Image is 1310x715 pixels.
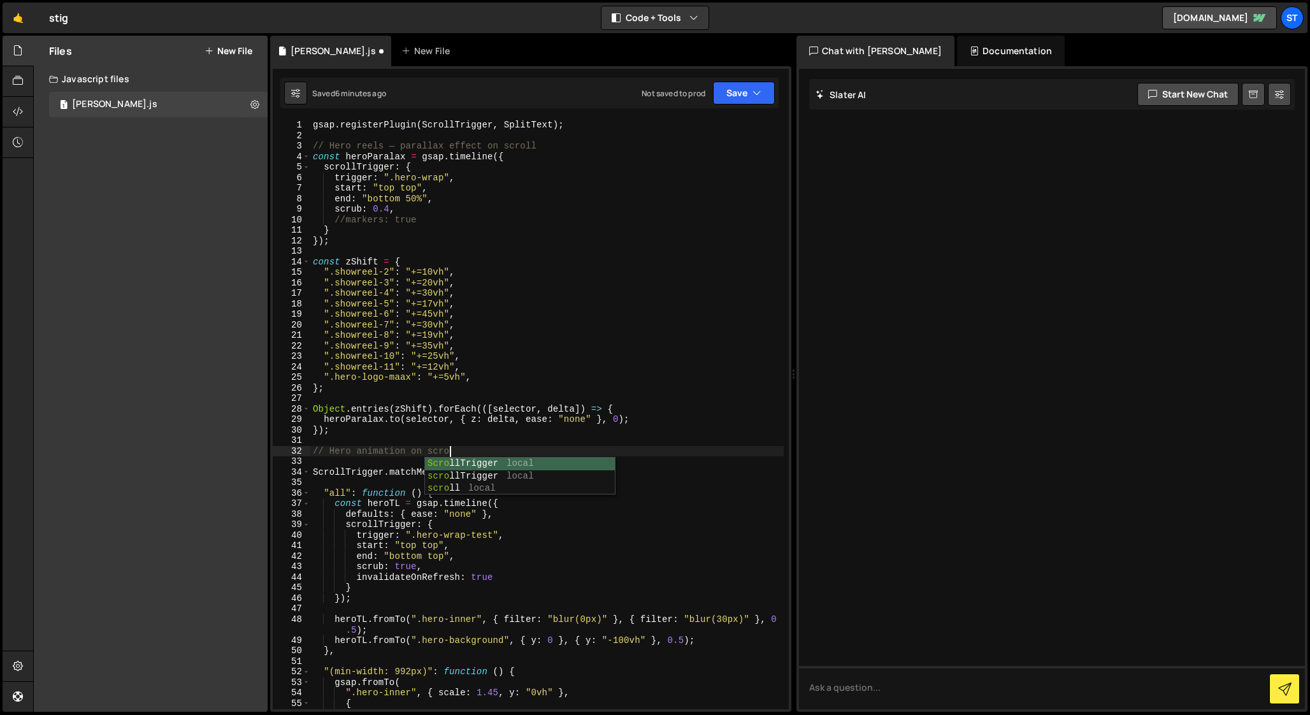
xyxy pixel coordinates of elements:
div: 55 [273,698,310,709]
div: 39 [273,519,310,530]
div: 25 [273,372,310,383]
button: Save [713,82,775,105]
div: 1 [273,120,310,131]
div: 23 [273,351,310,362]
div: 44 [273,572,310,583]
div: 26 [273,383,310,394]
div: Documentation [957,36,1065,66]
div: [PERSON_NAME].js [72,99,157,110]
button: Code + Tools [601,6,709,29]
div: 11 [273,225,310,236]
div: [PERSON_NAME].js [291,45,376,57]
div: 51 [273,656,310,667]
div: 21 [273,330,310,341]
div: 31 [273,435,310,446]
div: 30 [273,425,310,436]
div: 20 [273,320,310,331]
div: Javascript files [34,66,268,92]
div: 15 [273,267,310,278]
div: 47 [273,603,310,614]
div: 52 [273,667,310,677]
div: 33 [273,456,310,467]
div: 19 [273,309,310,320]
div: stig [49,10,69,25]
div: 48 [273,614,310,635]
div: 37 [273,498,310,509]
span: 1 [60,101,68,111]
div: 45 [273,582,310,593]
div: 40 [273,530,310,541]
div: 14 [273,257,310,268]
div: 4 [273,152,310,162]
div: 46 [273,593,310,604]
div: 9 [273,204,310,215]
div: 32 [273,446,310,457]
a: [DOMAIN_NAME] [1162,6,1277,29]
div: 43 [273,561,310,572]
div: 3 [273,141,310,152]
div: Not saved to prod [642,88,705,99]
div: 10 [273,215,310,226]
div: 6 minutes ago [335,88,386,99]
div: 49 [273,635,310,646]
h2: Slater AI [816,89,867,101]
div: 7 [273,183,310,194]
a: 🤙 [3,3,34,33]
button: New File [205,46,252,56]
div: 2 [273,131,310,141]
div: 16026/42920.js [49,92,268,117]
div: 24 [273,362,310,373]
div: 12 [273,236,310,247]
div: 8 [273,194,310,205]
div: 5 [273,162,310,173]
div: 6 [273,173,310,184]
div: 27 [273,393,310,404]
div: 36 [273,488,310,499]
div: New File [401,45,455,57]
button: Start new chat [1137,83,1239,106]
div: 53 [273,677,310,688]
div: Saved [312,88,386,99]
div: 35 [273,477,310,488]
div: 38 [273,509,310,520]
div: 50 [273,646,310,656]
div: Chat with [PERSON_NAME] [796,36,954,66]
div: 28 [273,404,310,415]
div: 41 [273,540,310,551]
h2: Files [49,44,72,58]
div: 22 [273,341,310,352]
div: 18 [273,299,310,310]
div: 17 [273,288,310,299]
div: 29 [273,414,310,425]
div: 42 [273,551,310,562]
a: St [1281,6,1304,29]
div: 16 [273,278,310,289]
div: 54 [273,688,310,698]
div: 13 [273,246,310,257]
div: 34 [273,467,310,478]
